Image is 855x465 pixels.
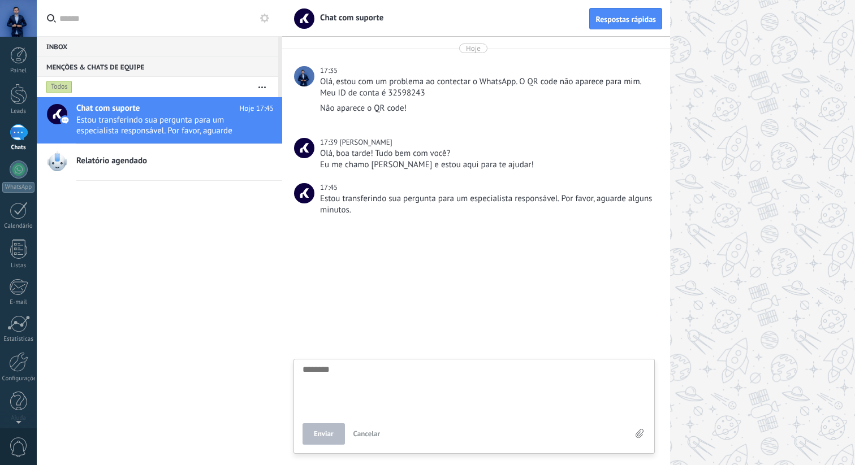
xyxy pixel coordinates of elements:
div: Estatísticas [2,336,35,343]
div: Configurações [2,375,35,383]
span: Bruno Almeida [294,138,314,158]
div: Chats [2,144,35,151]
button: Cancelar [349,423,385,445]
a: Relatório agendado [37,144,282,180]
div: WhatsApp [2,182,34,193]
span: Relatório agendado [76,155,147,167]
div: Leads [2,108,35,115]
a: Chat com suporte Hoje 17:45 Estou transferindo sua pergunta para um especialista responsável. Por... [37,97,282,144]
span: Bruno Almeida [339,137,392,147]
div: E-mail [2,299,35,306]
div: Painel [2,67,35,75]
div: Calendário [2,223,35,230]
div: Olá, estou com um problema ao contectar o WhatsApp. O QR code não aparece para mim. Meu ID de con... [320,76,653,99]
span: Chat com suporte [76,103,140,114]
span: Hoje 17:45 [240,103,274,114]
span: Respostas rápidas [595,15,656,23]
div: Menções & Chats de equipe [37,57,278,77]
div: 17:35 [320,65,339,76]
span: Cancelar [353,429,381,438]
div: Estou transferindo sua pergunta para um especialista responsável. Por favor, aguarde alguns minutos. [320,193,653,216]
div: Não aparece o QR code! [320,103,653,114]
button: Mais [250,77,274,97]
div: Olá, boa tarde! Tudo bem com você? [320,148,653,159]
span: Chat com suporte [294,183,314,203]
div: Eu me chamo [PERSON_NAME] e estou aqui para te ajudar! [320,159,653,171]
div: Hoje [466,44,481,53]
div: 17:39 [320,137,339,148]
div: Inbox [37,36,278,57]
span: vinicius domingues [294,66,314,86]
span: Estou transferindo sua pergunta para um especialista responsável. Por favor, aguarde alguns minutos. [76,115,252,136]
div: 17:45 [320,182,339,193]
div: Todos [46,80,72,94]
div: Listas [2,262,35,270]
button: Enviar [303,423,345,445]
span: Chat com suporte [313,12,383,23]
button: Respostas rápidas [589,8,662,29]
span: Enviar [314,430,334,438]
